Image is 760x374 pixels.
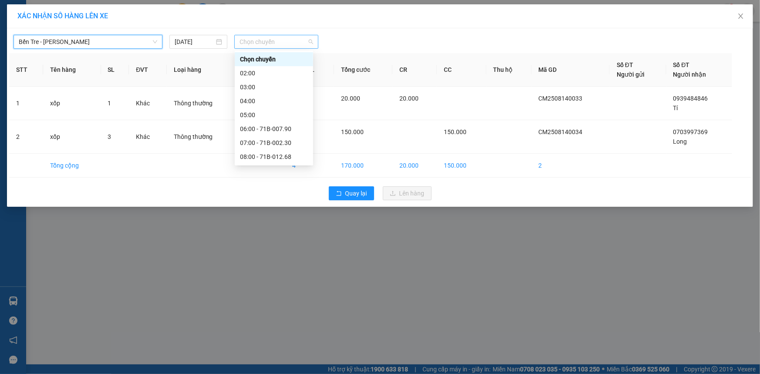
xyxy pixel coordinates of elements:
span: Số ĐT [673,61,690,68]
th: Tổng cước [334,53,392,87]
td: 1 [9,87,43,120]
td: Khác [129,87,166,120]
td: xốp [43,120,101,154]
td: 150.000 [437,154,486,178]
span: CM2508140034 [539,128,583,135]
button: rollbackQuay lại [329,186,374,200]
button: Close [729,4,753,29]
div: 04:00 [240,96,308,106]
th: ĐVT [129,53,166,87]
td: Thông thường [167,87,239,120]
td: 170.000 [334,154,392,178]
th: Tên hàng [43,53,101,87]
span: 20.000 [399,95,419,102]
td: 2 [9,120,43,154]
td: xốp [43,87,101,120]
span: 150.000 [341,128,364,135]
td: Khác [129,120,166,154]
th: CC [437,53,486,87]
th: Mã GD [532,53,610,87]
span: close [737,13,744,20]
span: Bến Tre - Hồ Chí Minh [19,35,157,48]
span: 3 [108,133,111,140]
div: 08:00 - 71B-012.68 [240,152,308,162]
td: 4 [285,154,334,178]
td: 2 [532,154,610,178]
span: 150.000 [444,128,466,135]
button: uploadLên hàng [383,186,432,200]
div: Chọn chuyến [240,54,308,64]
div: 06:00 - 71B-007.90 [240,124,308,134]
span: Quay lại [345,189,367,198]
th: Loại hàng [167,53,239,87]
td: 20.000 [392,154,437,178]
span: Long [673,138,687,145]
span: Chọn chuyến [240,35,313,48]
div: 03:00 [240,82,308,92]
td: Thông thường [167,120,239,154]
span: CM2508140033 [539,95,583,102]
span: Người nhận [673,71,706,78]
span: XÁC NHẬN SỐ HÀNG LÊN XE [17,12,108,20]
th: STT [9,53,43,87]
span: 1 [108,100,111,107]
div: 02:00 [240,68,308,78]
span: Tí [673,104,678,111]
span: 0703997369 [673,128,708,135]
span: Số ĐT [617,61,633,68]
th: SL [101,53,129,87]
th: CR [392,53,437,87]
span: Người gửi [617,71,645,78]
div: 07:00 - 71B-002.30 [240,138,308,148]
div: Chọn chuyến [235,52,313,66]
td: Tổng cộng [43,154,101,178]
span: 20.000 [341,95,360,102]
th: Thu hộ [486,53,532,87]
div: 05:00 [240,110,308,120]
span: 0939484846 [673,95,708,102]
span: rollback [336,190,342,197]
input: 14/08/2025 [175,37,214,47]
